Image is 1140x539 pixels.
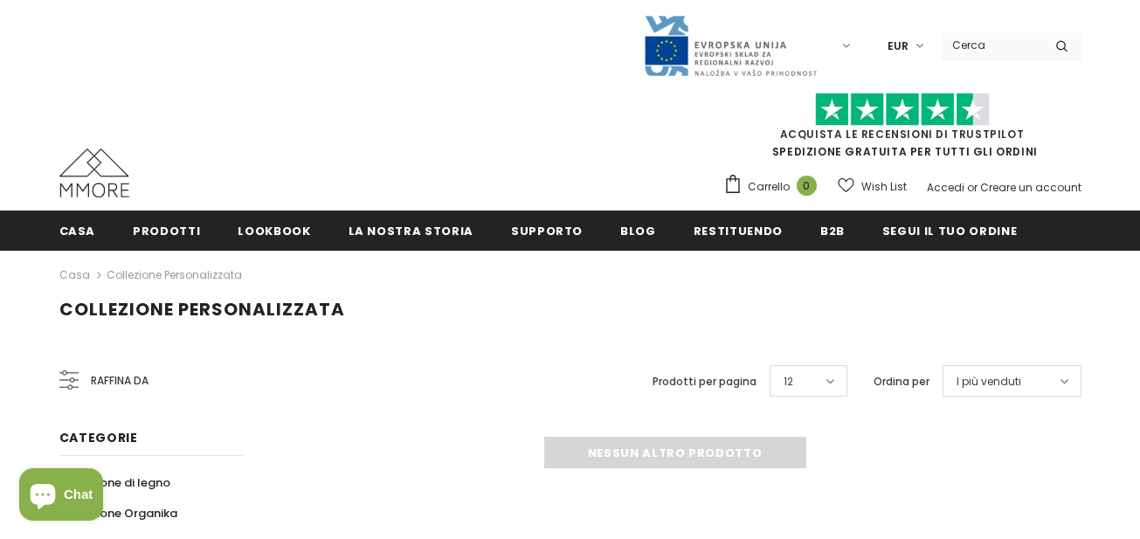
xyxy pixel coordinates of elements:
[91,371,149,390] span: Raffina da
[927,180,964,195] a: Accedi
[820,211,845,250] a: B2B
[882,211,1017,250] a: Segui il tuo ordine
[653,373,757,390] label: Prodotti per pagina
[349,211,473,250] a: La nostra storia
[620,211,656,250] a: Blog
[59,505,177,522] span: Collezione Organika
[797,176,817,196] span: 0
[59,474,170,491] span: Collezione di legno
[511,211,583,250] a: supporto
[238,211,310,250] a: Lookbook
[59,429,138,446] span: Categorie
[888,38,909,55] span: EUR
[107,267,242,282] a: Collezione personalizzata
[723,174,826,200] a: Carrello 0
[784,373,793,390] span: 12
[643,38,818,52] a: Javni Razpis
[942,32,1042,58] input: Search Site
[694,223,783,239] span: Restituendo
[967,180,978,195] span: or
[643,14,818,78] img: Javni Razpis
[723,100,1081,159] span: SPEDIZIONE GRATUITA PER TUTTI GLI ORDINI
[780,127,1025,142] a: Acquista le recensioni di TrustPilot
[694,211,783,250] a: Restituendo
[349,223,473,239] span: La nostra storia
[820,223,845,239] span: B2B
[59,297,345,321] span: Collezione personalizzata
[874,373,929,390] label: Ordina per
[59,211,96,250] a: Casa
[957,373,1021,390] span: I più venduti
[882,223,1017,239] span: Segui il tuo ordine
[14,468,108,525] inbox-online-store-chat: Shopify online store chat
[59,149,129,197] img: Casi MMORE
[838,171,907,202] a: Wish List
[620,223,656,239] span: Blog
[59,498,177,529] a: Collezione Organika
[133,211,200,250] a: Prodotti
[133,223,200,239] span: Prodotti
[980,180,1081,195] a: Creare un account
[59,223,96,239] span: Casa
[59,467,170,498] a: Collezione di legno
[748,178,790,196] span: Carrello
[815,93,990,127] img: Fidati di Pilot Stars
[238,223,310,239] span: Lookbook
[59,265,90,286] a: Casa
[861,178,907,196] span: Wish List
[511,223,583,239] span: supporto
